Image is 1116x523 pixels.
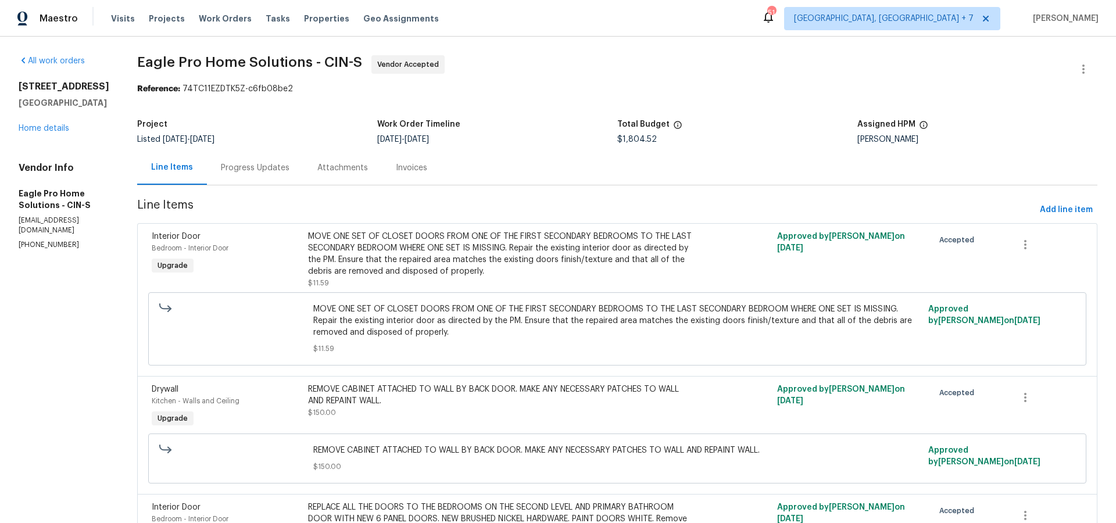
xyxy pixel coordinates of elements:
span: Upgrade [153,260,192,271]
div: REMOVE CABINET ATTACHED TO WALL BY BACK DOOR. MAKE ANY NECESSARY PATCHES TO WALL AND REPAINT WALL. [308,384,692,407]
button: Add line item [1035,199,1097,221]
span: REMOVE CABINET ATTACHED TO WALL BY BACK DOOR. MAKE ANY NECESSARY PATCHES TO WALL AND REPAINT WALL. [313,445,922,456]
div: [PERSON_NAME] [857,135,1097,144]
span: Bedroom - Interior Door [152,515,228,522]
div: Progress Updates [221,162,289,174]
span: Geo Assignments [363,13,439,24]
span: [DATE] [190,135,214,144]
div: Invoices [396,162,427,174]
span: Kitchen - Walls and Ceiling [152,397,239,404]
span: Approved by [PERSON_NAME] on [777,232,905,252]
span: - [163,135,214,144]
h5: Project [137,120,167,128]
span: Projects [149,13,185,24]
span: Maestro [40,13,78,24]
span: $11.59 [313,343,922,354]
span: Interior Door [152,232,201,241]
span: [PERSON_NAME] [1028,13,1099,24]
span: Properties [304,13,349,24]
span: Visits [111,13,135,24]
span: MOVE ONE SET OF CLOSET DOORS FROM ONE OF THE FIRST SECONDARY BEDROOMS TO THE LAST SECONDARY BEDRO... [313,303,922,338]
span: Vendor Accepted [377,59,443,70]
span: Tasks [266,15,290,23]
span: Bedroom - Interior Door [152,245,228,252]
span: [DATE] [777,515,803,523]
span: Accepted [939,234,979,246]
div: Line Items [151,162,193,173]
a: Home details [19,124,69,132]
span: [DATE] [377,135,402,144]
p: [PHONE_NUMBER] [19,240,109,250]
span: [DATE] [163,135,187,144]
h5: [GEOGRAPHIC_DATA] [19,97,109,109]
span: Line Items [137,199,1035,221]
span: $1,804.52 [617,135,657,144]
span: Approved by [PERSON_NAME] on [777,385,905,405]
div: 74TC11EZDTK5Z-c6fb08be2 [137,83,1097,95]
span: Eagle Pro Home Solutions - CIN-S [137,55,362,69]
span: [DATE] [777,244,803,252]
span: [DATE] [405,135,429,144]
span: Interior Door [152,503,201,511]
h5: Work Order Timeline [377,120,460,128]
span: Work Orders [199,13,252,24]
h5: Total Budget [617,120,670,128]
h5: Assigned HPM [857,120,915,128]
span: The hpm assigned to this work order. [919,120,928,135]
b: Reference: [137,85,180,93]
span: Approved by [PERSON_NAME] on [928,305,1040,325]
div: MOVE ONE SET OF CLOSET DOORS FROM ONE OF THE FIRST SECONDARY BEDROOMS TO THE LAST SECONDARY BEDRO... [308,231,692,277]
span: Drywall [152,385,178,393]
span: [GEOGRAPHIC_DATA], [GEOGRAPHIC_DATA] + 7 [794,13,974,24]
span: $150.00 [313,461,922,472]
span: Upgrade [153,413,192,424]
span: Add line item [1040,203,1093,217]
div: Attachments [317,162,368,174]
span: Accepted [939,387,979,399]
h4: Vendor Info [19,162,109,174]
span: Approved by [PERSON_NAME] on [777,503,905,523]
span: Approved by [PERSON_NAME] on [928,446,1040,466]
h2: [STREET_ADDRESS] [19,81,109,92]
span: The total cost of line items that have been proposed by Opendoor. This sum includes line items th... [673,120,682,135]
span: [DATE] [777,397,803,405]
p: [EMAIL_ADDRESS][DOMAIN_NAME] [19,216,109,235]
span: $11.59 [308,280,329,286]
span: - [377,135,429,144]
span: Accepted [939,505,979,517]
span: [DATE] [1014,458,1040,466]
span: [DATE] [1014,317,1040,325]
h5: Eagle Pro Home Solutions - CIN-S [19,188,109,211]
a: All work orders [19,57,85,65]
div: 51 [767,7,775,19]
span: $150.00 [308,409,336,416]
span: Listed [137,135,214,144]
